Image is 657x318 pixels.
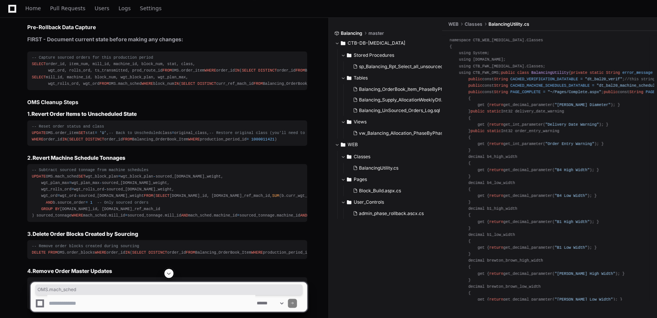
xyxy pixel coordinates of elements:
span: = [69,181,72,185]
span: Users [95,6,109,11]
span: - [100,181,102,185]
span: Balancing_Supply_AllocationWeeklyDtl.sql [359,97,448,103]
span: FROM [123,137,132,142]
span: FROM [253,81,263,86]
span: SELECT [32,62,46,66]
span: "[PERSON_NAME] Diameter" [555,103,611,107]
span: IN [62,137,67,142]
span: AND [300,213,307,218]
span: = [237,213,239,218]
h3: 2. [27,154,307,162]
span: SELECT [181,81,195,86]
svg: Directory [347,73,351,83]
button: Balancing_OrderBook_Item_PhaseByPhase.sql [350,84,444,95]
span: - [76,193,78,198]
span: Classes [464,21,482,27]
span: CACHED_VERIFICATION_DATATABLE [510,77,578,81]
span: WHERE [188,137,200,142]
span: admin_phase_rollback.ascx.cs [359,210,424,217]
span: WEB [448,21,458,27]
span: IN [235,68,239,73]
span: public [468,77,482,81]
strong: FIRST - Document current state before making any changes: [27,36,183,42]
button: Pages [341,173,437,185]
span: -- Reset order status and class [32,124,104,129]
span: -- Restore original class (you'll need to determine this) [209,131,342,135]
svg: Directory [347,198,351,207]
span: BalancingUtility [531,70,569,75]
span: UPDATE [32,131,46,135]
span: AND [46,200,53,205]
span: WHERE [204,68,216,73]
span: return [489,122,503,127]
span: -- Back to Unscheduled [109,131,160,135]
span: = [95,131,97,135]
span: SELECT [242,68,256,73]
span: Stored Procedures [354,52,394,58]
span: FROM [162,68,172,73]
span: = [247,137,249,142]
span: "B1 Low Width" [555,245,587,250]
span: PAGE_COMPLETE [510,90,541,94]
span: FROM [295,68,305,73]
span: static [487,109,501,114]
span: WHERE [72,213,83,218]
h2: Pre-Rollback Data Capture [27,23,307,31]
button: Views [341,116,443,128]
span: "Delivery Date Warning" [545,122,599,127]
button: Stored Procedures [341,49,443,61]
span: "~/Pages/Complete.aspx" [548,90,601,94]
span: BY [55,207,60,211]
span: public [471,109,485,114]
svg: Directory [341,140,345,149]
span: AND [181,213,188,218]
button: Classes [341,151,437,163]
span: String [629,90,643,94]
span: - [153,174,155,179]
span: "B1 High Width" [555,220,590,224]
span: String [606,70,620,75]
span: User_Controls [354,199,384,205]
h3: 3. [27,230,307,238]
svg: Directory [347,51,351,60]
button: Tables [341,72,443,84]
span: SELECT [156,193,170,198]
span: "B4 High Width" [555,168,590,172]
svg: Directory [347,117,351,126]
span: CTB-DB-[MEDICAL_DATA] [348,40,405,46]
svg: Directory [347,152,351,161]
button: Block_Build.aspx.cs [350,185,432,196]
span: SELECT [132,250,146,255]
span: return [489,168,503,172]
span: public [468,90,482,94]
h2: OMS Cleanup Steps [27,98,307,106]
span: = [592,83,594,88]
span: 1000011421 [251,137,275,142]
span: return [489,142,503,146]
span: FROM [48,250,58,255]
span: IN [174,81,179,86]
span: Pull Requests [50,6,85,11]
span: String [494,77,508,81]
span: SELECT [32,75,46,79]
span: "Order Entry Warning" [545,142,594,146]
button: Balancing_UnSourced_Orders_Log.sql [350,105,444,116]
span: Pages [354,176,367,182]
span: SELECT [69,137,83,142]
span: String [494,90,508,94]
span: Logs [119,6,131,11]
span: WHERE [142,81,153,86]
div: OMS.mach_sched wgt_block_plan wgt_block_plan sourced_[DOMAIN_NAME]_weight, wgt_plan_max wgt_plan_... [32,167,303,219]
span: Settings [140,6,161,11]
span: = [543,90,545,94]
span: return [489,103,503,107]
span: Classes [354,154,370,160]
span: Views [354,119,367,125]
span: DELETE [32,250,46,255]
div: OMS.order_blocks order_id ( order_id Balancing_OrderBook_Item production_period_id ) [32,243,303,256]
strong: Remove Order Master Updates [33,268,112,274]
button: admin_phase_rollback.ascx.cs [350,208,432,219]
h3: 1. [27,110,307,118]
span: String [494,83,508,88]
span: return [489,193,503,198]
